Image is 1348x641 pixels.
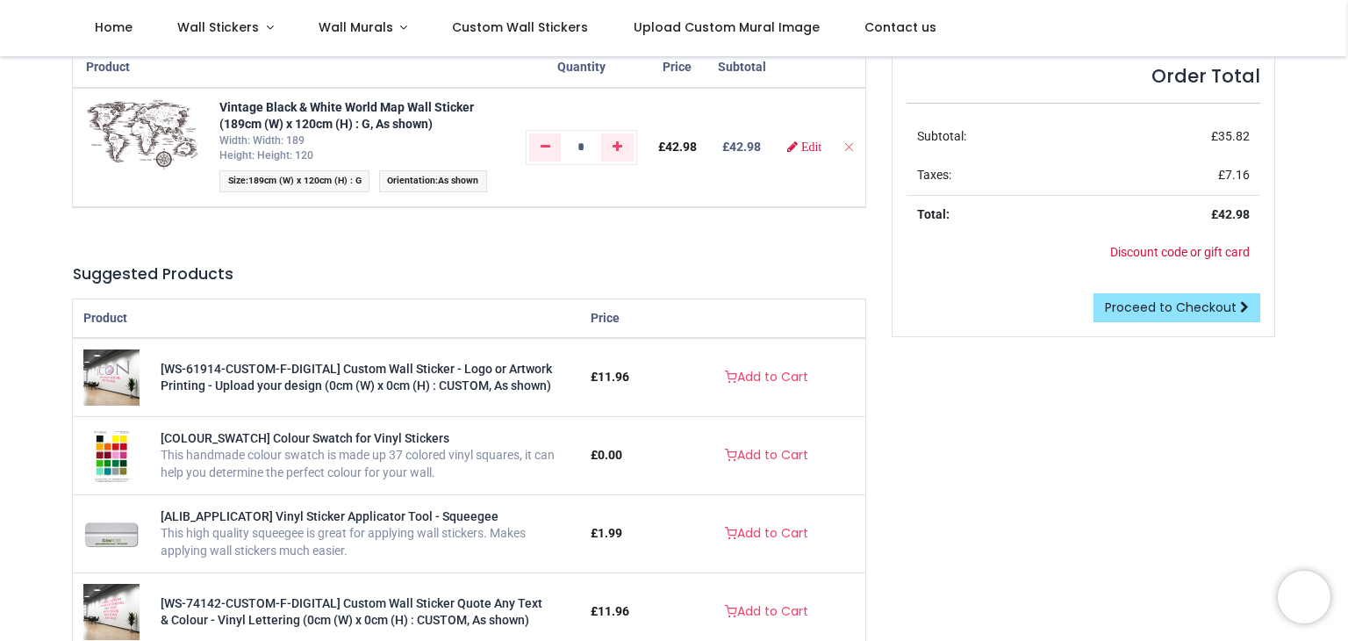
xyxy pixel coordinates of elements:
a: [COLOUR_SWATCH] Colour Swatch for Vinyl Stickers [91,448,132,462]
a: [WS-61914-CUSTOM-F-DIGITAL] Custom Wall Sticker - Logo or Artwork Printing - Upload your design (... [161,362,552,393]
a: Proceed to Checkout [1093,293,1260,323]
a: [ALIB_APPLICATOR] Vinyl Sticker Applicator Tool - Squeegee [161,509,498,523]
span: 189cm (W) x 120cm (H) : G [248,175,362,186]
div: This handmade colour swatch is made up 37 colored vinyl squares, it can help you determine the pe... [161,447,570,481]
td: Taxes: [907,156,1098,195]
span: £ [591,370,629,384]
span: £ [591,526,622,540]
span: £ [658,140,697,154]
a: [COLOUR_SWATCH] Colour Swatch for Vinyl Stickers [161,431,449,445]
a: Discount code or gift card [1110,245,1250,259]
span: 11.96 [598,370,629,384]
span: £ [591,604,629,618]
span: 0.00 [598,448,622,462]
span: Contact us [864,18,936,36]
a: Add one [601,133,634,162]
a: [ALIB_APPLICATOR] Vinyl Sticker Applicator Tool - Squeegee [83,526,140,540]
span: 42.98 [729,140,761,154]
img: [WS-74142-CUSTOM-F-DIGITAL] Custom Wall Sticker Quote Any Text & Colour - Vinyl Lettering (0cm (W... [83,584,140,640]
span: : [379,170,487,192]
span: Proceed to Checkout [1105,299,1237,316]
a: Add to Cart [713,363,820,393]
img: [ALIB_APPLICATOR] Vinyl Sticker Applicator Tool - Squeegee [83,506,140,562]
span: 42.98 [1218,207,1250,221]
a: [WS-74142-CUSTOM-F-DIGITAL] Custom Wall Sticker Quote Any Text & Colour - Vinyl Lettering (0cm (W... [161,596,542,628]
img: [COLOUR_SWATCH] Colour Swatch for Vinyl Stickers [91,428,132,484]
span: 7.16 [1225,168,1250,182]
span: £ [1218,168,1250,182]
span: Home [95,18,133,36]
strong: £ [1211,207,1250,221]
span: Width: Width: 189 [219,134,305,147]
span: £ [591,448,622,462]
th: Price [648,48,707,88]
th: Product [73,48,209,88]
span: 1.99 [598,526,622,540]
span: : [219,170,369,192]
a: Add to Cart [713,597,820,627]
span: 11.96 [598,604,629,618]
iframe: Brevo live chat [1278,571,1330,623]
span: Edit [801,140,821,153]
span: 42.98 [665,140,697,154]
span: Upload Custom Mural Image [634,18,820,36]
span: Orientation [387,175,435,186]
span: Wall Murals [319,18,393,36]
strong: Total: [917,207,950,221]
h4: Order Total [907,63,1260,89]
span: Height: Height: 120 [219,149,313,162]
a: Add to Cart [713,441,820,471]
div: This high quality squeegee is great for applying wall stickers. Makes applying wall stickers much... [161,525,570,559]
img: F+d8vwAAAAZJREFUAwDtskQli7yGswAAAABJRU5ErkJggg== [86,99,198,170]
a: [WS-61914-CUSTOM-F-DIGITAL] Custom Wall Sticker - Logo or Artwork Printing - Upload your design (... [83,370,140,384]
th: Price [580,299,667,339]
a: Add to Cart [713,519,820,549]
span: Custom Wall Stickers [452,18,588,36]
span: Wall Stickers [177,18,259,36]
span: Size [228,175,246,186]
td: Subtotal: [907,118,1098,156]
a: Remove one [529,133,562,162]
img: [WS-61914-CUSTOM-F-DIGITAL] Custom Wall Sticker - Logo or Artwork Printing - Upload your design (... [83,349,140,406]
a: Edit [787,140,821,153]
span: 35.82 [1218,129,1250,143]
a: Vintage Black & White World Map Wall Sticker (189cm (W) x 120cm (H) : G, As shown) [219,100,474,132]
a: [WS-74142-CUSTOM-F-DIGITAL] Custom Wall Sticker Quote Any Text & Colour - Vinyl Lettering (0cm (W... [83,604,140,618]
span: Quantity [557,60,606,74]
b: £ [722,140,761,154]
span: As shown [438,175,478,186]
span: £ [1211,129,1250,143]
h5: Suggested Products [73,263,865,285]
th: Product [73,299,580,339]
a: Remove from cart [842,140,855,154]
th: Subtotal [707,48,777,88]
